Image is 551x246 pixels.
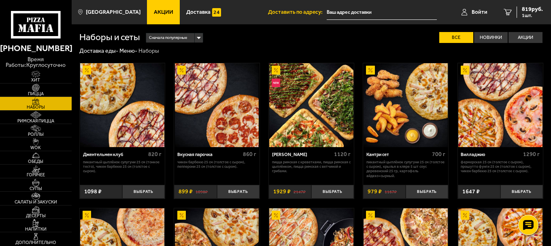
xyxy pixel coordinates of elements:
a: АкционныйНовинкаМама Миа [269,63,354,148]
img: Акционный [272,66,280,74]
span: 819 руб. [522,6,543,12]
img: Акционный [177,66,186,74]
img: Джентельмен клуб [80,63,164,148]
button: Выбрать [122,185,165,199]
span: Сначала популярные [149,32,187,43]
p: Пикантный цыплёнок сулугуни 25 см (толстое с сыром), крылья в кляре 5 шт соус деревенский 25 гр, ... [366,160,445,178]
p: Пикантный цыплёнок сулугуни 25 см (тонкое тесто), Чикен Барбекю 25 см (толстое с сыром). [83,160,162,173]
p: Пицца Римская с креветками, Пицца Римская с цыплёнком, Пицца Римская с ветчиной и грибами. [272,160,351,173]
span: [GEOGRAPHIC_DATA] [86,9,140,15]
div: Джентельмен клуб [83,152,147,158]
span: 1929 ₽ [273,189,291,195]
img: Кантри сет [364,63,448,148]
button: Выбрать [406,185,448,199]
p: Чикен Барбекю 25 см (толстое с сыром), Пепперони 25 см (толстое с сыром). [177,160,256,169]
h1: Наборы и сеты [79,33,140,42]
img: Акционный [83,211,91,219]
input: Ваш адрес доставки [327,5,437,20]
span: 860 г [243,151,256,158]
a: АкционныйВкусная парочка [174,63,259,148]
label: Все [439,32,473,43]
button: Выбрать [311,185,354,199]
span: Войти [472,9,487,15]
img: Новинка [272,79,280,87]
a: Доставка еды- [79,47,118,54]
label: Акции [508,32,542,43]
span: 1120 г [334,151,351,158]
s: 2147 ₽ [294,189,306,195]
img: Вилладжио [458,63,542,148]
a: Меню- [119,47,137,54]
div: Вкусная парочка [177,152,241,158]
button: Выбрать [500,185,543,199]
a: АкционныйДжентельмен клуб [80,63,165,148]
span: 1098 ₽ [84,189,102,195]
span: 979 ₽ [368,189,382,195]
img: Акционный [177,211,186,219]
img: Мама Миа [269,63,353,148]
img: Вкусная парочка [175,63,259,148]
s: 1167 ₽ [385,189,397,195]
div: Вилладжио [461,152,521,158]
img: Акционный [366,211,374,219]
a: АкционныйКантри сет [363,63,448,148]
img: Акционный [461,211,469,219]
button: Выбрать [217,185,260,199]
s: 1098 ₽ [196,189,208,195]
span: Доставка [186,9,211,15]
span: 820 г [148,151,162,158]
img: Акционный [461,66,469,74]
img: 15daf4d41897b9f0e9f617042186c801.svg [212,8,221,17]
span: 1 шт. [522,13,543,18]
span: 700 г [432,151,445,158]
img: Акционный [366,66,374,74]
span: Акции [154,9,173,15]
span: Доставить по адресу: [268,9,327,15]
div: [PERSON_NAME] [272,152,332,158]
span: 1290 г [523,151,540,158]
span: 1647 ₽ [462,189,480,195]
img: Акционный [272,211,280,219]
p: Фермерская 25 см (толстое с сыром), Прошутто Фунги 25 см (толстое с сыром), Чикен Барбекю 25 см (... [461,160,540,173]
span: 899 ₽ [179,189,193,195]
a: АкционныйВилладжио [458,63,543,148]
label: Новинки [474,32,508,43]
div: Кантри сет [366,152,430,158]
img: Акционный [83,66,91,74]
div: Наборы [138,47,159,55]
